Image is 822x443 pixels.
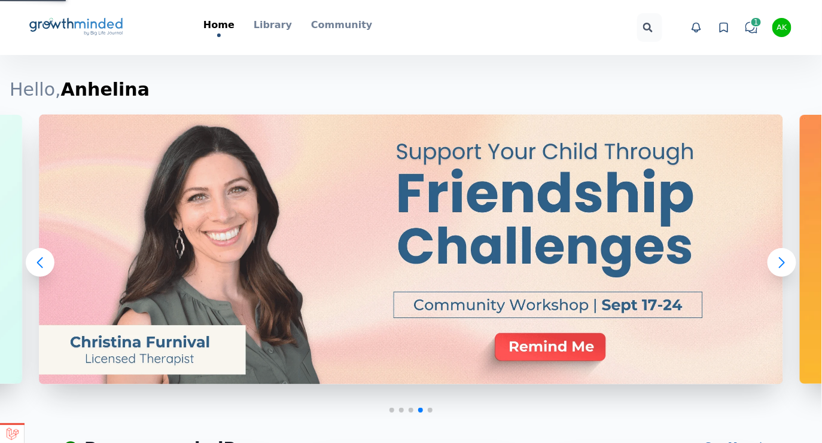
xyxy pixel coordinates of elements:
[254,18,292,33] a: Library
[39,114,783,384] img: banner BLJ
[10,79,812,100] h1: Hello,
[772,18,791,37] button: Anhelina Kravets
[61,79,150,100] span: Anhelina
[311,18,372,32] p: Community
[254,18,292,32] p: Library
[203,18,235,32] p: Home
[777,24,787,32] div: Anhelina Kravets
[750,17,762,28] span: 1
[203,18,235,37] a: Home
[311,18,372,33] a: Community
[742,19,760,36] a: 1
